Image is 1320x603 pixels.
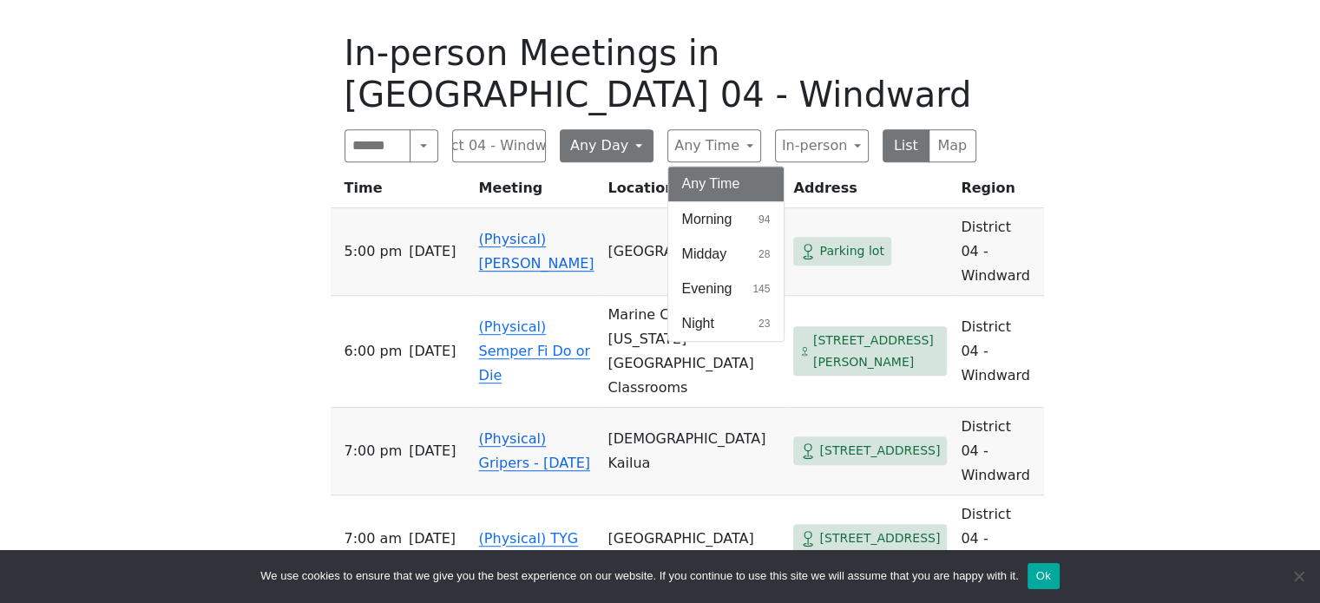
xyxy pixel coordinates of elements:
span: [STREET_ADDRESS][PERSON_NAME] [813,330,941,372]
button: District 04 - Windward [452,129,546,162]
button: Any Time [667,129,761,162]
td: District 04 - Windward [954,408,1044,495]
th: Address [786,176,954,208]
span: No [1290,567,1307,585]
span: 7:00 AM [345,527,402,551]
span: 145 results [752,281,770,297]
td: [GEOGRAPHIC_DATA] [601,495,786,583]
span: Morning [682,209,732,230]
span: Midday [682,244,727,265]
button: Search [410,129,437,162]
button: Any Time [668,167,785,201]
span: [DATE] [409,527,456,551]
input: Search [345,129,411,162]
a: (Physical) [PERSON_NAME] [479,231,594,272]
span: 6:00 PM [345,339,403,364]
button: Morning94 results [668,202,785,237]
span: [DATE] [409,439,456,463]
span: [STREET_ADDRESS] [819,440,940,462]
button: Any Day [560,129,653,162]
span: [STREET_ADDRESS] [819,528,940,549]
button: Midday28 results [668,237,785,272]
a: (Physical) Gripers - [DATE] [479,430,590,471]
div: Any Time [667,166,785,342]
span: We use cookies to ensure that we give you the best experience on our website. If you continue to ... [260,567,1018,585]
h1: In-person Meetings in [GEOGRAPHIC_DATA] 04 - Windward [345,32,976,115]
td: Marine Corps Base [US_STATE][GEOGRAPHIC_DATA] Classrooms [601,296,786,408]
button: Evening145 results [668,272,785,306]
span: 23 results [759,316,770,331]
td: [DEMOGRAPHIC_DATA] Kailua [601,408,786,495]
th: Time [331,176,472,208]
a: (Physical) TYG [479,530,579,547]
td: District 04 - Windward [954,495,1044,583]
span: 28 results [759,246,770,262]
span: 5:00 PM [345,239,403,264]
th: Region [954,176,1044,208]
a: (Physical) Semper Fi Do or Die [479,318,590,383]
span: Night [682,313,714,334]
button: Map [929,129,976,162]
span: [DATE] [409,339,456,364]
span: [DATE] [409,239,456,264]
span: Parking lot [819,240,883,262]
button: In-person [775,129,869,162]
span: 7:00 PM [345,439,403,463]
td: [GEOGRAPHIC_DATA] [601,208,786,296]
td: District 04 - Windward [954,208,1044,296]
span: 94 results [759,212,770,227]
button: Night23 results [668,306,785,341]
button: List [883,129,930,162]
button: Ok [1028,563,1060,589]
span: Evening [682,279,732,299]
td: District 04 - Windward [954,296,1044,408]
th: Meeting [472,176,601,208]
th: Location / Group [601,176,786,208]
